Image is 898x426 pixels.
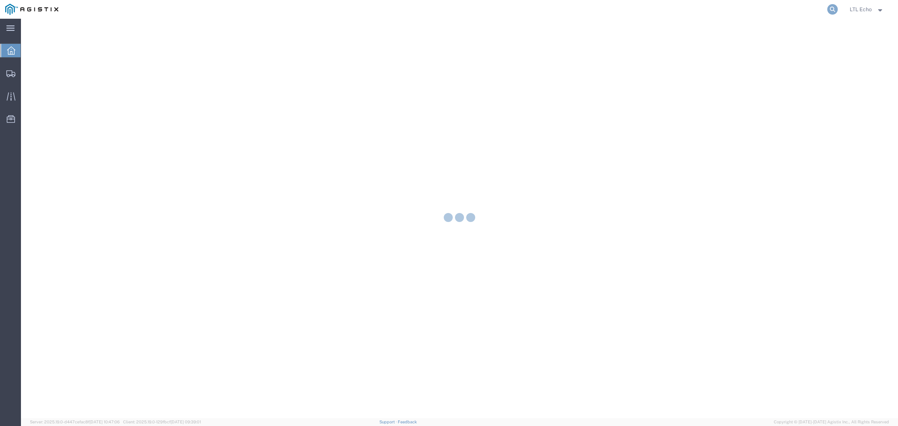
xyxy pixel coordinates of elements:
a: Feedback [398,420,417,424]
span: Copyright © [DATE]-[DATE] Agistix Inc., All Rights Reserved [774,419,889,425]
a: Support [379,420,398,424]
span: [DATE] 09:39:01 [171,420,201,424]
span: LTL Echo [850,5,872,13]
img: logo [5,4,58,15]
span: Server: 2025.19.0-d447cefac8f [30,420,120,424]
span: Client: 2025.19.0-129fbcf [123,420,201,424]
span: [DATE] 10:47:06 [89,420,120,424]
button: LTL Echo [849,5,888,14]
